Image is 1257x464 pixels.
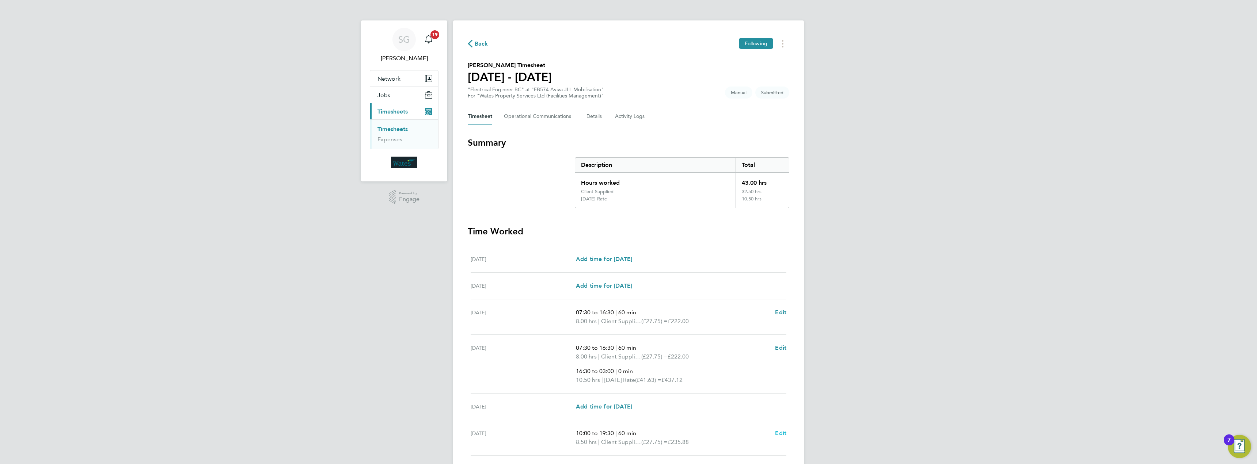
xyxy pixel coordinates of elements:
span: Edit [775,430,786,437]
span: £222.00 [668,353,689,360]
span: Timesheets [377,108,408,115]
div: 32.50 hrs [736,189,789,196]
span: | [598,353,600,360]
div: Description [575,158,736,172]
img: wates-logo-retina.png [391,157,417,168]
span: (£27.75) = [641,438,668,445]
span: 19 [430,30,439,39]
div: 10.50 hrs [736,196,789,208]
a: Edit [775,344,786,352]
a: SG[PERSON_NAME] [370,28,438,63]
a: Edit [775,308,786,317]
h2: [PERSON_NAME] Timesheet [468,61,552,70]
span: Add time for [DATE] [576,256,632,262]
span: Client Supplied [601,438,641,446]
a: Expenses [377,136,402,143]
span: (£27.75) = [641,318,668,325]
span: 8.50 hrs [576,438,597,445]
span: 10:00 to 19:30 [576,430,614,437]
h3: Summary [468,137,789,149]
div: [DATE] [471,344,576,384]
span: 07:30 to 16:30 [576,344,614,351]
button: Timesheets [370,103,438,119]
span: 60 min [618,344,636,351]
span: This timesheet was manually created. [725,87,752,99]
span: £235.88 [668,438,689,445]
span: This timesheet is Submitted. [755,87,789,99]
span: [DATE] Rate [604,376,635,384]
div: Total [736,158,789,172]
div: 43.00 hrs [736,173,789,189]
div: Timesheets [370,119,438,149]
span: 16:30 to 03:00 [576,368,614,375]
a: Go to home page [370,157,438,168]
span: | [615,430,617,437]
a: Timesheets [377,126,408,133]
div: [DATE] [471,429,576,446]
div: 7 [1227,440,1231,449]
button: Activity Logs [615,108,646,125]
h3: Time Worked [468,226,789,237]
span: Edit [775,344,786,351]
button: Jobs [370,87,438,103]
div: [DATE] [471,308,576,326]
div: [DATE] [471,255,576,264]
span: | [615,368,617,375]
span: | [615,344,617,351]
span: Edit [775,309,786,316]
span: Network [377,75,400,82]
button: Back [468,39,488,48]
span: | [598,438,600,445]
div: [DATE] [471,402,576,411]
span: (£27.75) = [641,353,668,360]
button: Network [370,70,438,87]
a: 19 [421,28,436,51]
span: £437.12 [661,376,683,383]
span: Following [745,40,767,47]
div: Client Supplied [581,189,614,195]
button: Timesheets Menu [776,38,789,49]
span: 07:30 to 16:30 [576,309,614,316]
span: | [598,318,600,325]
div: [DATE] Rate [581,196,607,202]
span: 60 min [618,309,636,316]
span: 8.00 hrs [576,318,597,325]
span: Add time for [DATE] [576,282,632,289]
span: 0 min [618,368,633,375]
a: Add time for [DATE] [576,255,632,264]
div: [DATE] [471,281,576,290]
span: Client Supplied [601,352,641,361]
span: | [601,376,603,383]
span: (£41.63) = [635,376,661,383]
button: Details [586,108,603,125]
span: Svetlin Grigorov [370,54,438,63]
div: Summary [575,157,789,208]
div: Hours worked [575,173,736,189]
button: Following [739,38,773,49]
span: 10.50 hrs [576,376,600,383]
a: Add time for [DATE] [576,402,632,411]
span: £222.00 [668,318,689,325]
a: Edit [775,429,786,438]
span: Engage [399,196,419,203]
nav: Main navigation [361,20,447,181]
button: Open Resource Center, 7 new notifications [1228,435,1251,458]
span: Add time for [DATE] [576,403,632,410]
span: Powered by [399,190,419,196]
button: Operational Communications [504,108,575,125]
a: Powered byEngage [389,190,420,204]
span: | [615,309,617,316]
span: 60 min [618,430,636,437]
a: Add time for [DATE] [576,281,632,290]
div: For "Wates Property Services Ltd (Facilities Management)" [468,93,604,99]
span: Client Supplied [601,317,641,326]
button: Timesheet [468,108,492,125]
span: SG [398,35,410,44]
h1: [DATE] - [DATE] [468,70,552,84]
span: 8.00 hrs [576,353,597,360]
span: Jobs [377,92,390,99]
div: "Electrical Engineer BC" at "FB574 Aviva JLL Mobilisation" [468,87,604,99]
span: Back [475,39,488,48]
